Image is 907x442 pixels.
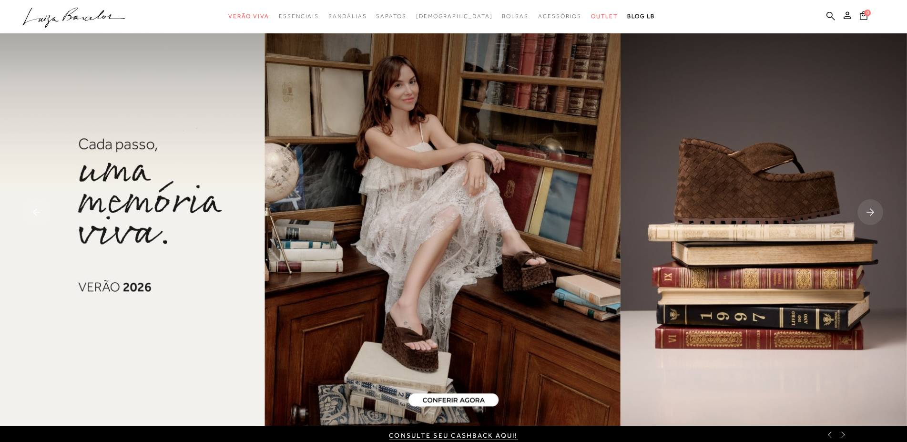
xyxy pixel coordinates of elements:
[279,8,319,25] a: noSubCategoriesText
[376,13,406,20] span: Sapatos
[591,8,618,25] a: noSubCategoriesText
[328,8,367,25] a: noSubCategoriesText
[857,10,870,23] button: 0
[502,13,529,20] span: Bolsas
[416,8,493,25] a: noSubCategoriesText
[502,8,529,25] a: noSubCategoriesText
[538,8,581,25] a: noSubCategoriesText
[864,10,871,16] span: 0
[279,13,319,20] span: Essenciais
[627,8,655,25] a: BLOG LB
[389,432,518,439] a: CONSULTE SEU CASHBACK AQUI!
[538,13,581,20] span: Acessórios
[627,13,655,20] span: BLOG LB
[376,8,406,25] a: noSubCategoriesText
[228,8,269,25] a: noSubCategoriesText
[328,13,367,20] span: Sandálias
[416,13,493,20] span: [DEMOGRAPHIC_DATA]
[591,13,618,20] span: Outlet
[228,13,269,20] span: Verão Viva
